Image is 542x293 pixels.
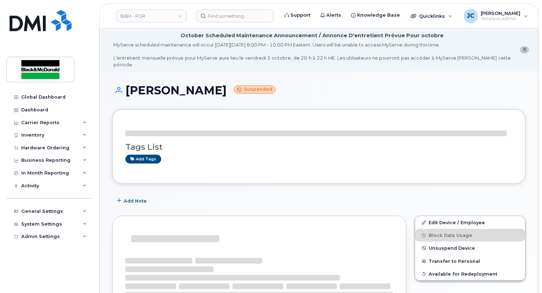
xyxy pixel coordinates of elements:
div: MyServe scheduled maintenance will occur [DATE][DATE] 8:00 PM - 10:00 PM Eastern. Users will be u... [113,42,511,68]
div: October Scheduled Maintenance Announcement / Annonce D'entretient Prévue Pour octobre [181,32,444,39]
h3: Tags List [125,143,512,151]
button: Add Note [112,194,153,207]
a: Add tags [125,155,161,164]
small: Suspended [234,85,276,94]
h1: [PERSON_NAME] [112,84,525,96]
span: Add Note [124,198,147,204]
a: Edit Device / Employee [415,216,525,229]
button: Unsuspend Device [415,242,525,254]
button: Block Data Usage [415,229,525,242]
span: Available for Redeployment [429,271,497,276]
button: Transfer to Personal [415,255,525,267]
span: Unsuspend Device [429,245,475,251]
button: Available for Redeployment [415,267,525,280]
button: close notification [520,46,529,54]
